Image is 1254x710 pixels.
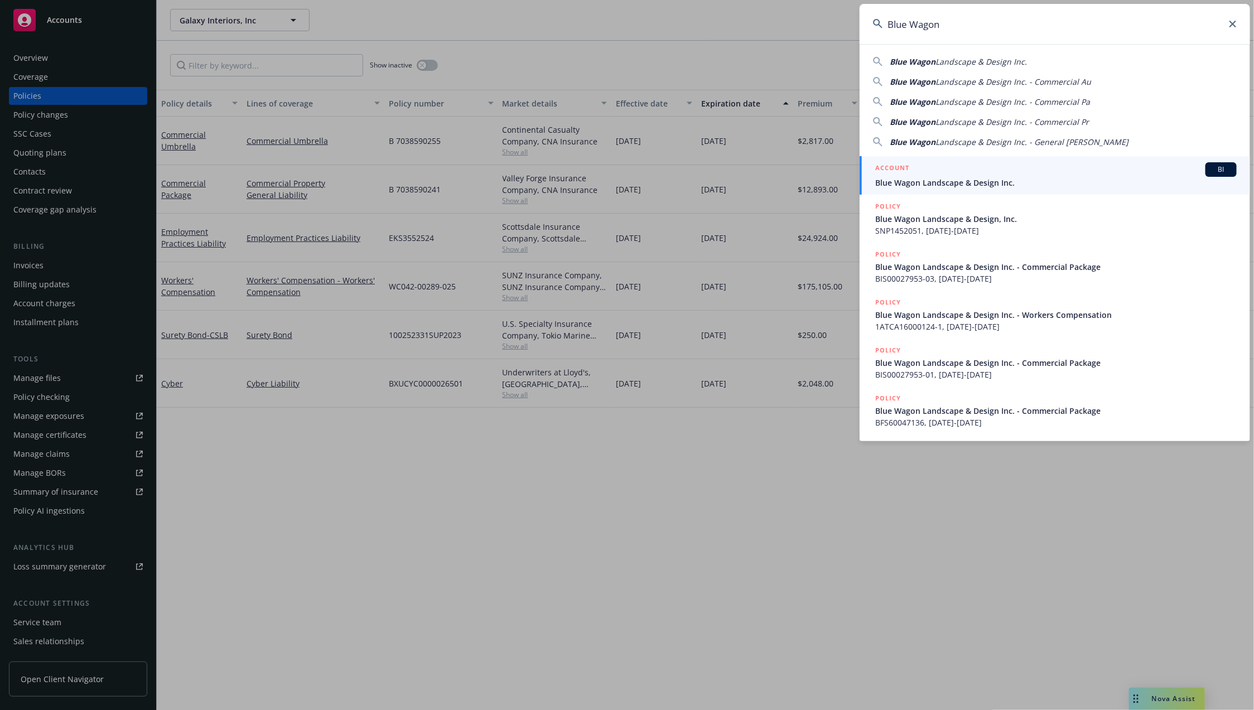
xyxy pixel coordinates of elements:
[1210,165,1232,175] span: BI
[875,405,1237,417] span: Blue Wagon Landscape & Design Inc. - Commercial Package
[860,4,1250,44] input: Search...
[935,56,1027,67] span: Landscape & Design Inc.
[935,96,1090,107] span: Landscape & Design Inc. - Commercial Pa
[860,291,1250,339] a: POLICYBlue Wagon Landscape & Design Inc. - Workers Compensation1ATCA16000124-1, [DATE]-[DATE]
[875,357,1237,369] span: Blue Wagon Landscape & Design Inc. - Commercial Package
[890,137,935,147] span: Blue Wagon
[860,195,1250,243] a: POLICYBlue Wagon Landscape & Design, Inc.SNP1452051, [DATE]-[DATE]
[935,76,1091,87] span: Landscape & Design Inc. - Commercial Au
[935,137,1128,147] span: Landscape & Design Inc. - General [PERSON_NAME]
[860,387,1250,434] a: POLICYBlue Wagon Landscape & Design Inc. - Commercial PackageBFS60047136, [DATE]-[DATE]
[875,213,1237,225] span: Blue Wagon Landscape & Design, Inc.
[875,273,1237,284] span: BIS00027953-03, [DATE]-[DATE]
[860,243,1250,291] a: POLICYBlue Wagon Landscape & Design Inc. - Commercial PackageBIS00027953-03, [DATE]-[DATE]
[860,339,1250,387] a: POLICYBlue Wagon Landscape & Design Inc. - Commercial PackageBIS00027953-01, [DATE]-[DATE]
[875,261,1237,273] span: Blue Wagon Landscape & Design Inc. - Commercial Package
[875,249,901,260] h5: POLICY
[875,297,901,308] h5: POLICY
[890,96,935,107] span: Blue Wagon
[875,321,1237,332] span: 1ATCA16000124-1, [DATE]-[DATE]
[875,345,901,356] h5: POLICY
[875,201,901,212] h5: POLICY
[890,117,935,127] span: Blue Wagon
[875,393,901,404] h5: POLICY
[875,369,1237,380] span: BIS00027953-01, [DATE]-[DATE]
[890,76,935,87] span: Blue Wagon
[875,309,1237,321] span: Blue Wagon Landscape & Design Inc. - Workers Compensation
[935,117,1089,127] span: Landscape & Design Inc. - Commercial Pr
[875,162,909,176] h5: ACCOUNT
[875,225,1237,236] span: SNP1452051, [DATE]-[DATE]
[875,417,1237,428] span: BFS60047136, [DATE]-[DATE]
[860,156,1250,195] a: ACCOUNTBIBlue Wagon Landscape & Design Inc.
[890,56,935,67] span: Blue Wagon
[875,177,1237,189] span: Blue Wagon Landscape & Design Inc.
